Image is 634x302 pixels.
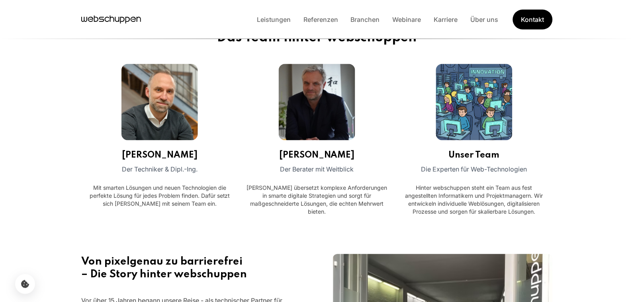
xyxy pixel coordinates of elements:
[464,16,505,23] a: Über uns
[88,184,232,208] p: Mit smarten Lösungen und neuen Technologien die perfekte Lösung für jedes Problem finden. Dafür s...
[421,164,527,175] p: Die Experten für Web-Technologien
[402,184,546,216] p: Hinter webschuppen steht ein Team aus fest angestellten Informatikern und Projektmanagern. Wir en...
[386,16,428,23] a: Webinare
[344,16,386,23] a: Branchen
[428,16,464,23] a: Karriere
[279,150,355,161] h3: [PERSON_NAME]
[121,64,198,140] img: Martin Hollmann
[513,10,553,29] a: Get Started
[279,64,355,140] img: Thomas Bösel
[297,16,344,23] a: Referenzen
[449,150,500,161] h3: Unser Team
[280,164,354,175] p: Der Berater mit Weitblick
[15,274,35,294] button: Cookie-Einstellungen öffnen
[81,14,141,25] a: Hauptseite besuchen
[81,256,301,281] h2: Von pixelgenau zu barrierefrei – Die Story hinter webschuppen
[436,64,513,140] img: Unser Team
[250,16,297,23] a: Leistungen
[122,150,198,161] h3: [PERSON_NAME]
[122,164,198,175] p: Der Techniker & Dipl.-Ing.
[245,184,389,216] p: [PERSON_NAME] übersetzt komplexe Anforderungen in smarte digitale Strategien und sorgt für maßges...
